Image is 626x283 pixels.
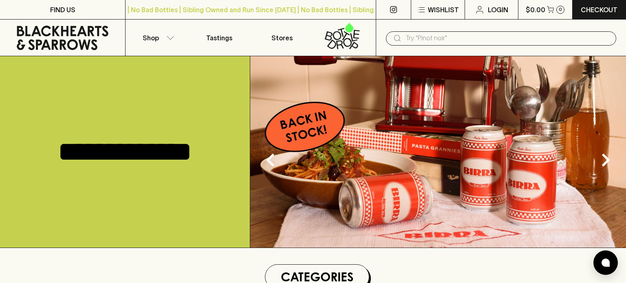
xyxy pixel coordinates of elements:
[526,5,545,15] p: $0.00
[126,20,188,56] button: Shop
[589,144,622,176] button: Next
[50,5,75,15] p: FIND US
[581,5,617,15] p: Checkout
[254,144,287,176] button: Previous
[143,33,159,43] p: Shop
[559,7,562,12] p: 0
[406,32,610,45] input: Try "Pinot noir"
[250,56,626,248] img: optimise
[206,33,232,43] p: Tastings
[428,5,459,15] p: Wishlist
[488,5,508,15] p: Login
[602,259,610,267] img: bubble-icon
[271,33,293,43] p: Stores
[188,20,251,56] a: Tastings
[251,20,313,56] a: Stores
